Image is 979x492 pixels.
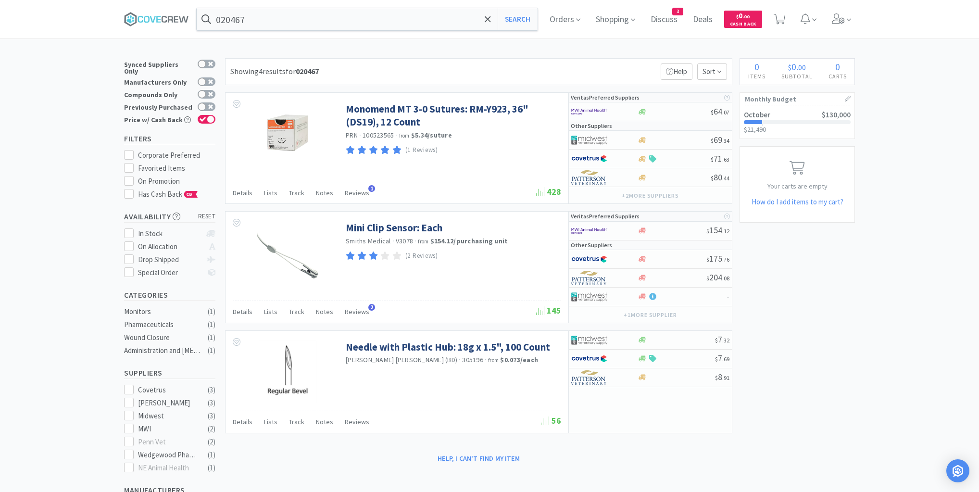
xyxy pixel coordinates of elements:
[138,176,216,187] div: On Promotion
[405,251,438,261] p: (2 Reviews)
[742,13,750,20] span: . 00
[208,306,215,317] div: ( 1 )
[711,109,714,116] span: $
[138,462,198,474] div: NE Animal Health
[673,8,683,15] span: 3
[124,306,202,317] div: Monitors
[124,133,215,144] h5: Filters
[706,227,709,235] span: $
[124,77,193,86] div: Manufacturers Only
[138,241,202,252] div: On Allocation
[124,332,202,343] div: Wound Closure
[259,341,317,403] img: 7a2abdc354c94424b7b4b1ce68ca406a_168238.png
[722,256,729,263] span: . 76
[124,345,202,356] div: Administration and [MEDICAL_DATA]
[571,224,607,238] img: f6b2451649754179b5b4e0c70c3f7cb0_2.png
[689,15,716,24] a: Deals
[715,374,718,381] span: $
[233,189,252,197] span: Details
[722,374,729,381] span: . 91
[208,319,215,330] div: ( 1 )
[571,290,607,304] img: 4dd14cff54a648ac9e977f0c5da9bc2e_5.png
[740,72,773,81] h4: Items
[399,132,410,139] span: from
[647,15,681,24] a: Discuss3
[208,436,215,448] div: ( 2 )
[208,397,215,409] div: ( 3 )
[722,109,729,116] span: . 07
[289,307,304,316] span: Track
[346,102,559,129] a: Monomend MT 3-0 Sutures: RM-Y923, 36" (DS19), 12 Count
[405,145,438,155] p: (1 Reviews)
[124,319,202,330] div: Pharmaceuticals
[711,106,729,117] span: 64
[715,353,729,364] span: 7
[498,8,538,30] button: Search
[345,189,369,197] span: Reviews
[346,355,457,364] a: [PERSON_NAME] [PERSON_NAME] (BD)
[946,459,969,482] div: Open Intercom Messenger
[661,63,692,80] p: Help
[727,290,729,302] span: -
[138,410,198,422] div: Midwest
[571,240,612,250] p: Other Suppliers
[138,150,216,161] div: Corporate Preferred
[791,61,796,73] span: 0
[697,63,727,80] span: Sort
[233,307,252,316] span: Details
[571,170,607,185] img: f5e969b455434c6296c6d81ef179fa71_3.png
[754,61,759,73] span: 0
[264,189,277,197] span: Lists
[485,355,487,364] span: ·
[617,189,684,202] button: +2more suppliers
[541,415,561,426] span: 56
[736,11,750,20] span: 0
[208,423,215,435] div: ( 2 )
[706,225,729,236] span: 154
[289,189,304,197] span: Track
[711,137,714,144] span: $
[722,227,729,235] span: . 12
[744,125,766,134] span: $21,490
[571,121,612,130] p: Other Suppliers
[138,267,202,278] div: Special Order
[124,60,193,75] div: Synced Suppliers Only
[715,334,729,345] span: 7
[257,221,319,284] img: 1daff6ec10a44216b8b169eb8abab16d_42888.png
[264,417,277,426] span: Lists
[571,133,607,147] img: 4dd14cff54a648ac9e977f0c5da9bc2e_5.png
[264,307,277,316] span: Lists
[124,115,193,123] div: Price w/ Cash Back
[124,367,215,378] h5: Suppliers
[138,254,202,265] div: Drop Shipped
[571,370,607,385] img: f5e969b455434c6296c6d81ef179fa71_3.png
[571,93,640,102] p: Veritas Preferred Suppliers
[138,189,198,199] span: Has Cash Back
[835,61,840,73] span: 0
[124,290,215,301] h5: Categories
[711,156,714,163] span: $
[430,237,508,245] strong: $154.12 / purchasing unit
[230,65,319,78] div: Showing 4 results
[138,228,202,240] div: In Stock
[432,450,526,467] button: Help, I can't find my item
[711,153,729,164] span: 71
[345,307,369,316] span: Reviews
[536,305,561,316] span: 145
[619,308,682,322] button: +1more supplier
[740,181,854,191] p: Your carts are empty
[124,90,193,98] div: Compounds Only
[740,196,854,208] h5: How do I add items to my cart?
[571,352,607,366] img: 77fca1acd8b6420a9015268ca798ef17_1.png
[724,6,762,32] a: $0.00Cash Back
[820,72,854,81] h4: Carts
[138,436,198,448] div: Penn Vet
[722,175,729,182] span: . 44
[208,384,215,396] div: ( 3 )
[706,272,729,283] span: 204
[233,417,252,426] span: Details
[368,304,375,311] span: 2
[488,357,499,364] span: from
[418,238,428,245] span: from
[208,462,215,474] div: ( 1 )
